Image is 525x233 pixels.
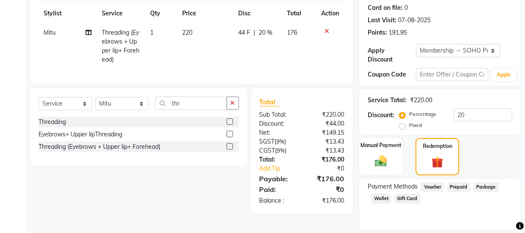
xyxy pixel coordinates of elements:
a: Add Tip [253,164,310,173]
div: Payable: [253,174,302,184]
span: Mitu [44,29,56,36]
span: 44 F [238,28,250,37]
div: Last Visit: [368,16,396,25]
th: Service [97,4,145,23]
span: 176 [287,29,297,36]
div: Apply Discount [368,46,416,64]
div: ₹0 [302,184,351,195]
th: Stylist [38,4,97,23]
div: ₹44.00 [302,119,351,128]
span: 9% [277,138,285,145]
label: Percentage [409,110,437,118]
div: Eyebrows+ Upper lipThreading [38,130,122,139]
div: ₹0 [310,164,351,173]
span: Voucher [421,182,444,192]
div: ( ) [253,137,302,146]
div: 191.95 [389,28,407,37]
img: _cash.svg [371,154,391,168]
div: Coupon Code [368,70,416,79]
div: Sub Total: [253,110,302,119]
div: Discount: [253,119,302,128]
div: 07-08-2025 [398,16,431,25]
span: 20 % [259,28,272,37]
input: Enter Offer / Coupon Code [416,68,488,81]
th: Price [177,4,233,23]
div: Threading [38,118,66,127]
div: Total: [253,155,302,164]
span: Package [474,182,498,192]
span: Prepaid [447,182,470,192]
div: 0 [404,3,408,12]
div: ₹13.43 [302,137,351,146]
div: Card on file: [368,3,403,12]
th: Qty [145,4,177,23]
div: Paid: [253,184,302,195]
input: Search or Scan [155,97,227,110]
div: ₹176.00 [302,155,351,164]
span: Payment Methods [368,182,418,191]
div: Balance : [253,196,302,205]
div: ₹220.00 [302,110,351,119]
th: Disc [233,4,282,23]
span: CGST [260,147,275,154]
span: SGST [260,138,275,145]
span: Gift Card [395,194,420,204]
label: Redemption [423,142,452,150]
span: Total [260,97,279,106]
div: Threading (Eyebrows + Upper lip+ Forehead) [38,142,160,151]
div: ₹176.00 [302,174,351,184]
span: 1 [150,29,153,36]
div: ₹176.00 [302,196,351,205]
th: Action [316,4,344,23]
div: Service Total: [368,96,407,105]
span: Threading (Eyebrows + Upper lip+ Forehead) [102,29,139,63]
label: Manual Payment [360,142,401,149]
span: 220 [182,29,192,36]
button: Apply [492,68,516,81]
div: ₹149.15 [302,128,351,137]
div: ₹13.43 [302,146,351,155]
div: Points: [368,28,387,37]
div: ₹220.00 [410,96,432,105]
span: Wallet [371,194,391,204]
div: Discount: [368,111,394,120]
img: _gift.svg [428,155,446,169]
span: 9% [277,147,285,154]
div: ( ) [253,146,302,155]
span: | [254,28,255,37]
th: Total [282,4,316,23]
div: Net: [253,128,302,137]
label: Fixed [409,121,422,129]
